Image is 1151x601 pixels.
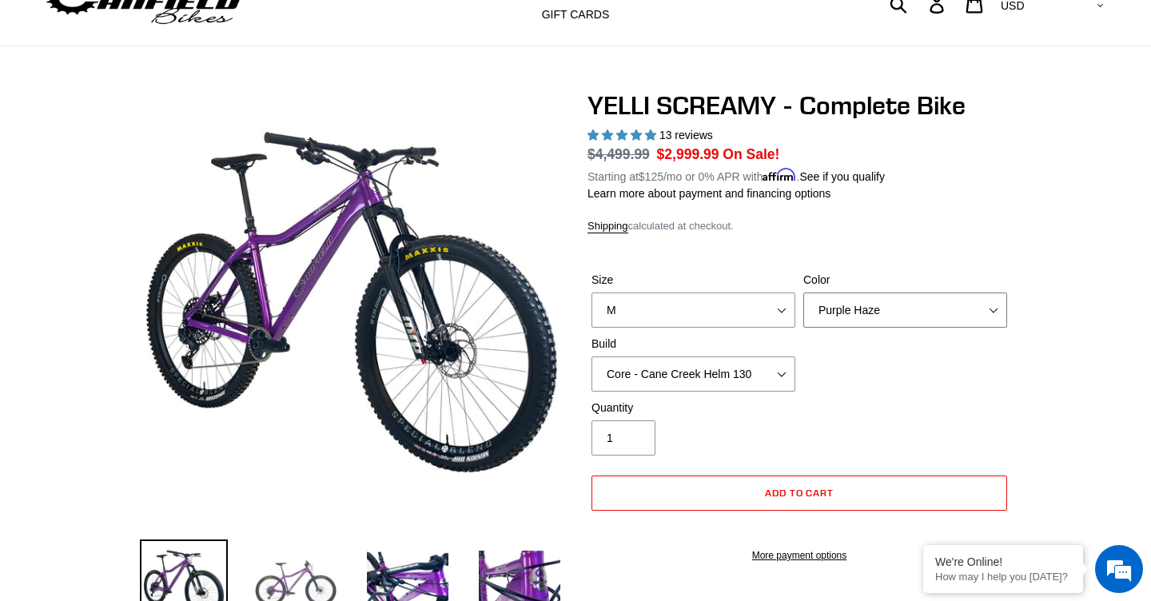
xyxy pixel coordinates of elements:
[935,571,1071,583] p: How may I help you today?
[8,436,305,492] textarea: Type your message and hit 'Enter'
[591,272,795,289] label: Size
[51,80,91,120] img: d_696896380_company_1647369064580_696896380
[723,144,779,165] span: On Sale!
[587,146,650,162] s: $4,499.99
[591,548,1007,563] a: More payment options
[262,8,301,46] div: Minimize live chat window
[587,90,1011,121] h1: YELLI SCREAMY - Complete Bike
[591,476,1007,511] button: Add to cart
[659,129,713,141] span: 13 reviews
[587,220,628,233] a: Shipping
[587,187,830,200] a: Learn more about payment and financing options
[587,218,1011,234] div: calculated at checkout.
[591,400,795,416] label: Quantity
[534,4,618,26] a: GIFT CARDS
[935,555,1071,568] div: We're Online!
[107,90,293,110] div: Chat with us now
[763,168,796,181] span: Affirm
[591,336,795,352] label: Build
[765,487,834,499] span: Add to cart
[542,8,610,22] span: GIFT CARDS
[639,170,663,183] span: $125
[587,129,659,141] span: 5.00 stars
[799,170,885,183] a: See if you qualify - Learn more about Affirm Financing (opens in modal)
[18,88,42,112] div: Navigation go back
[803,272,1007,289] label: Color
[93,201,221,363] span: We're online!
[657,146,719,162] span: $2,999.99
[587,165,885,185] p: Starting at /mo or 0% APR with .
